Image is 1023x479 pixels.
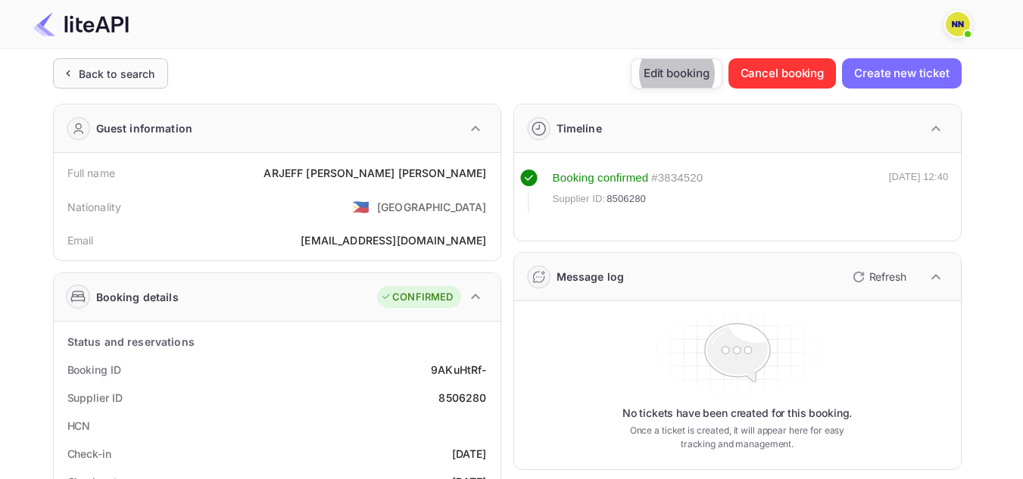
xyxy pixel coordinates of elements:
[946,12,970,36] img: N/A N/A
[67,165,115,181] div: Full name
[631,58,722,89] button: Edit booking
[377,199,487,215] div: [GEOGRAPHIC_DATA]
[96,120,193,136] div: Guest information
[607,191,646,207] span: 8506280
[67,446,111,462] div: Check-in
[438,390,486,406] div: 8506280
[557,269,625,285] div: Message log
[553,170,649,187] div: Booking confirmed
[553,191,606,207] span: Supplier ID:
[618,424,857,451] p: Once a ticket is created, it will appear here for easy tracking and management.
[79,66,155,82] div: Back to search
[728,58,837,89] button: Cancel booking
[651,170,703,187] div: # 3834520
[33,12,129,36] img: LiteAPI Logo
[869,269,906,285] p: Refresh
[264,165,486,181] div: ARJEFF [PERSON_NAME] [PERSON_NAME]
[67,232,94,248] div: Email
[889,170,949,213] div: [DATE] 12:40
[67,199,122,215] div: Nationality
[622,406,853,421] p: No tickets have been created for this booking.
[67,334,195,350] div: Status and reservations
[301,232,486,248] div: [EMAIL_ADDRESS][DOMAIN_NAME]
[96,289,179,305] div: Booking details
[842,58,961,89] button: Create new ticket
[452,446,487,462] div: [DATE]
[67,362,121,378] div: Booking ID
[431,362,486,378] div: 9AKuHtRf-
[557,120,602,136] div: Timeline
[381,290,453,305] div: CONFIRMED
[844,265,912,289] button: Refresh
[352,193,370,220] span: United States
[67,418,91,434] div: HCN
[67,390,123,406] div: Supplier ID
